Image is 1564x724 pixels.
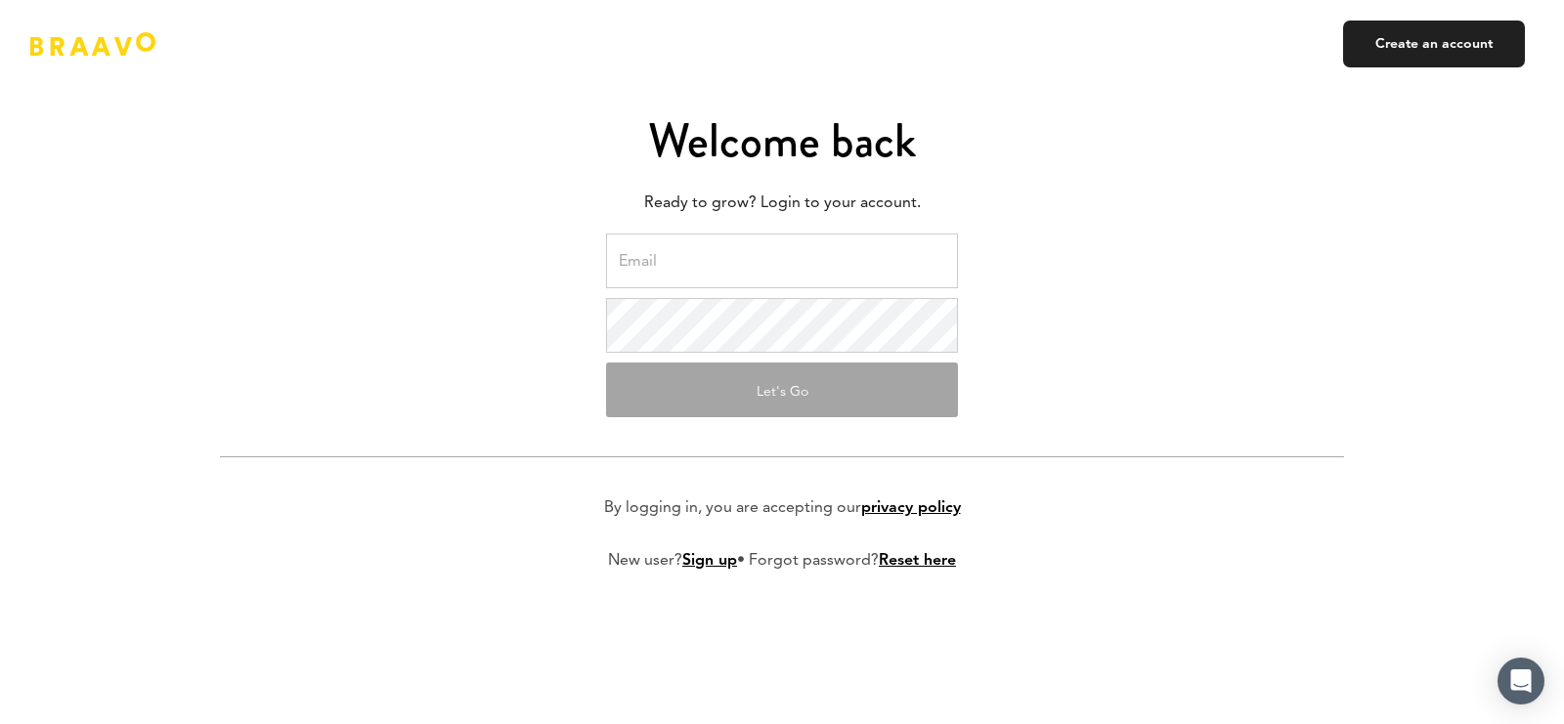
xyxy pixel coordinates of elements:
p: New user? • Forgot password? [608,549,956,573]
span: Welcome back [648,107,916,174]
a: Create an account [1343,21,1525,67]
a: privacy policy [861,500,961,516]
input: Email [606,234,958,288]
p: By logging in, you are accepting our [604,496,961,520]
div: Open Intercom Messenger [1498,658,1544,704]
button: Let's Go [606,362,958,417]
a: Sign up [682,553,737,569]
a: Reset here [879,553,956,569]
p: Ready to grow? Login to your account. [220,189,1344,218]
